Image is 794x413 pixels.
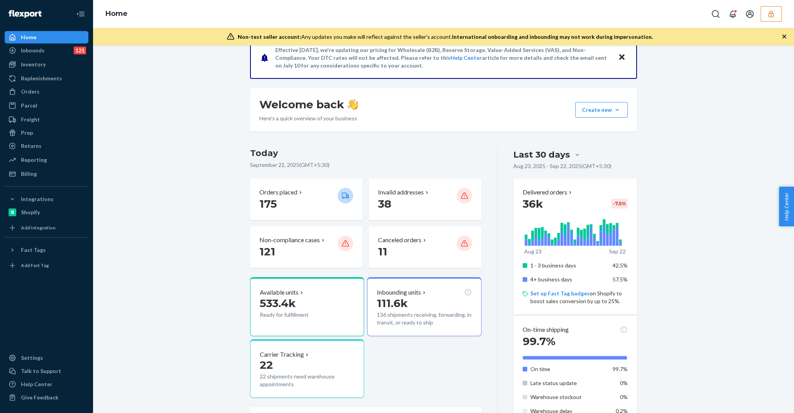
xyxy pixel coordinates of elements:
a: Reporting [5,154,88,166]
div: Help Center [21,380,52,388]
span: 111.6k [377,297,408,310]
img: Flexport logo [9,10,41,18]
div: -7.5 % [611,199,628,208]
div: Parcel [21,102,37,109]
span: 36k [523,197,543,210]
button: Close [617,52,627,63]
p: 4+ business days [530,276,607,283]
button: Help Center [779,187,794,226]
button: Integrations [5,193,88,205]
a: Replenishments [5,72,88,85]
div: Shopify [21,208,40,216]
a: Add Fast Tag [5,259,88,272]
span: 533.4k [260,297,296,310]
div: Fast Tags [21,246,46,254]
p: 136 shipments receiving, forwarding, in transit, or ready to ship [377,311,471,326]
div: Reporting [21,156,47,164]
div: Add Integration [21,224,55,231]
p: Warehouse stockout [530,393,607,401]
p: Available units [260,288,299,297]
a: Inbounds121 [5,44,88,57]
button: Fast Tags [5,244,88,256]
div: Integrations [21,195,54,203]
p: September 22, 2025 ( GMT+5:30 ) [250,161,482,169]
button: Give Feedback [5,391,88,404]
button: Non-compliance cases 121 [250,226,362,268]
div: Orders [21,88,40,95]
div: Give Feedback [21,394,59,401]
img: hand-wave emoji [347,99,358,110]
div: Home [21,33,36,41]
button: Create new [575,102,628,118]
p: Orders placed [259,188,297,197]
button: Orders placed 175 [250,179,362,220]
div: Last 30 days [513,149,570,161]
button: Open Search Box [708,6,723,22]
span: International onboarding and inbounding may not work during impersonation. [452,33,653,40]
span: Non-test seller account: [238,33,301,40]
p: Inbounding units [377,288,421,297]
a: Help Center [451,54,482,61]
a: Parcel [5,99,88,112]
span: 0% [620,394,628,400]
span: 175 [259,197,277,210]
span: 99.7% [523,335,556,348]
p: Late status update [530,379,607,387]
p: Aug 23 [524,248,542,255]
div: Any updates you make will reflect against the seller's account. [238,33,653,41]
button: Canceled orders 11 [369,226,481,268]
p: On-time shipping [523,325,569,334]
ol: breadcrumbs [99,3,134,25]
p: Invalid addresses [378,188,424,197]
p: Sep 22 [609,248,626,255]
div: Add Fast Tag [21,262,49,269]
span: 11 [378,245,387,258]
button: Close Navigation [73,6,88,22]
a: Set up Fast Tag badges [530,290,590,297]
a: Returns [5,140,88,152]
a: Billing [5,168,88,180]
a: Freight [5,113,88,126]
span: 57.5% [613,276,628,283]
button: Open account menu [742,6,758,22]
span: 99.7% [613,366,628,372]
p: Aug 23, 2025 - Sep 22, 2025 ( GMT+5:30 ) [513,162,611,170]
a: Settings [5,352,88,364]
div: Inventory [21,61,46,68]
a: Help Center [5,378,88,390]
p: Non-compliance cases [259,236,320,245]
span: 22 [260,358,273,371]
button: Open notifications [725,6,740,22]
button: Carrier Tracking2222 shipments need warehouse appointments [250,339,364,398]
a: Prep [5,127,88,139]
a: Orders [5,85,88,98]
p: On time [530,365,607,373]
div: Inbounds [21,47,45,54]
p: 1 - 3 business days [530,262,607,269]
div: Talk to Support [21,367,61,375]
h3: Today [250,147,482,160]
a: Shopify [5,206,88,219]
a: Add Integration [5,222,88,234]
button: Invalid addresses 38 [369,179,481,220]
p: Ready for fulfillment [260,311,331,319]
div: Freight [21,116,40,123]
div: Prep [21,129,33,137]
p: 22 shipments need warehouse appointments [260,373,354,388]
p: on Shopify to boost sales conversion by up to 25%. [530,290,628,305]
div: Replenishments [21,75,62,82]
p: Canceled orders [378,236,421,245]
button: Available units533.4kReady for fulfillment [250,277,364,336]
h1: Welcome back [259,97,358,111]
p: Effective [DATE], we're updating our pricing for Wholesale (B2B), Reserve Storage, Value-Added Se... [275,46,611,69]
button: Delivered orders [523,188,573,197]
a: Inventory [5,58,88,71]
span: 0% [620,380,628,386]
button: Inbounding units111.6k136 shipments receiving, forwarding, in transit, or ready to ship [367,277,481,336]
p: Here’s a quick overview of your business [259,115,358,122]
span: 121 [259,245,275,258]
span: 38 [378,197,391,210]
div: Billing [21,170,37,178]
